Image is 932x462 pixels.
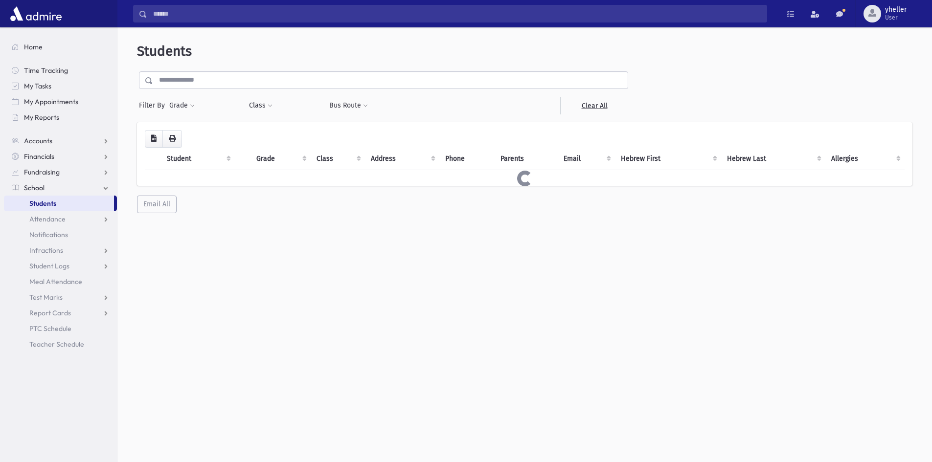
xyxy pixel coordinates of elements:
a: Attendance [4,211,117,227]
span: Students [137,43,192,59]
a: My Appointments [4,94,117,110]
button: Grade [169,97,195,114]
span: Fundraising [24,168,60,176]
th: Address [365,148,439,170]
span: Filter By [139,100,169,110]
span: Accounts [24,136,52,145]
span: Students [29,199,56,208]
span: My Appointments [24,97,78,106]
span: Notifications [29,230,68,239]
span: Financials [24,152,54,161]
span: Report Cards [29,308,71,317]
img: AdmirePro [8,4,64,23]
button: Bus Route [329,97,368,114]
th: Student [161,148,235,170]
span: yheller [885,6,907,14]
th: Parents [495,148,558,170]
th: Class [311,148,365,170]
a: School [4,180,117,196]
span: Teacher Schedule [29,340,84,349]
button: Print [162,130,182,148]
th: Hebrew First [615,148,721,170]
input: Search [147,5,767,22]
span: School [24,183,45,192]
span: Meal Attendance [29,277,82,286]
a: Home [4,39,117,55]
a: Time Tracking [4,63,117,78]
a: Meal Attendance [4,274,117,289]
span: My Reports [24,113,59,122]
a: Clear All [560,97,628,114]
a: Test Marks [4,289,117,305]
span: Student Logs [29,262,69,270]
button: Class [249,97,273,114]
span: My Tasks [24,82,51,90]
th: Grade [250,148,310,170]
th: Hebrew Last [721,148,826,170]
a: Notifications [4,227,117,242]
span: Test Marks [29,293,63,302]
span: Infractions [29,246,63,255]
a: Students [4,196,114,211]
span: Home [24,43,43,51]
th: Allergies [825,148,905,170]
a: PTC Schedule [4,321,117,336]
a: Report Cards [4,305,117,321]
th: Phone [439,148,495,170]
a: Financials [4,149,117,164]
a: Teacher Schedule [4,336,117,352]
a: Infractions [4,242,117,258]
span: User [885,14,907,22]
span: PTC Schedule [29,324,71,333]
span: Attendance [29,215,66,223]
th: Email [558,148,615,170]
a: Accounts [4,133,117,149]
a: Fundraising [4,164,117,180]
button: Email All [137,196,177,213]
button: CSV [145,130,163,148]
a: My Reports [4,110,117,125]
a: My Tasks [4,78,117,94]
a: Student Logs [4,258,117,274]
span: Time Tracking [24,66,68,75]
